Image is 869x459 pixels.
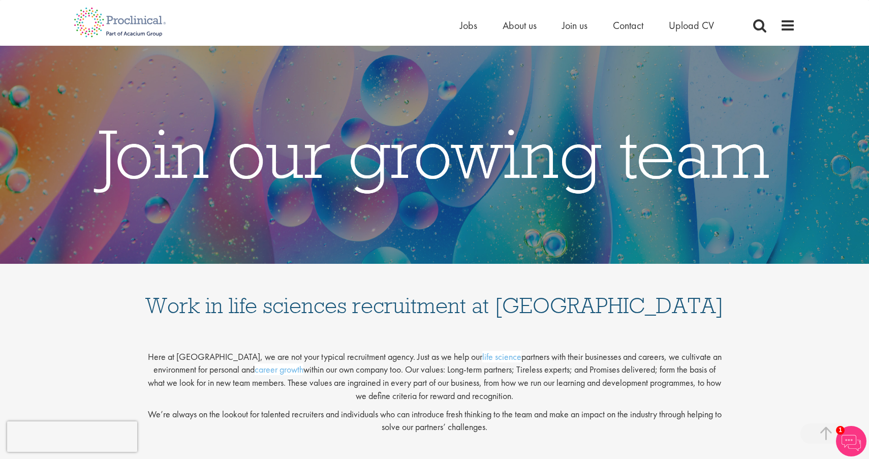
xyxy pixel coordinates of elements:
iframe: reCAPTCHA [7,421,137,452]
a: Join us [562,19,587,32]
h1: Work in life sciences recruitment at [GEOGRAPHIC_DATA] [145,274,724,317]
a: Contact [613,19,643,32]
p: Here at [GEOGRAPHIC_DATA], we are not your typical recruitment agency. Just as we help our partne... [145,342,724,403]
a: About us [503,19,537,32]
a: career growth [255,363,303,375]
a: life science [482,351,521,362]
p: We’re always on the lookout for talented recruiters and individuals who can introduce fresh think... [145,408,724,434]
a: Upload CV [669,19,714,32]
a: Jobs [460,19,477,32]
span: 1 [836,426,845,435]
img: Chatbot [836,426,866,456]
